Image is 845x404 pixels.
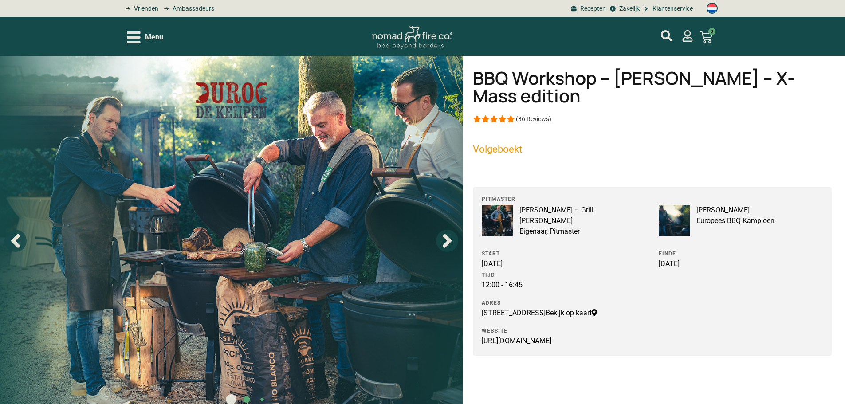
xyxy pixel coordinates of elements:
[4,230,27,252] span: Previous slide
[650,4,693,13] span: Klantenservice
[170,4,214,13] span: Ambassadeurs
[608,4,639,13] a: grill bill zakeljk
[122,4,158,13] a: grill bill vrienden
[659,251,676,257] span: Einde
[145,32,163,43] span: Menu
[482,272,495,278] span: Tijd
[482,259,613,269] div: [DATE]
[482,196,823,202] span: Pitmaster
[161,4,214,13] a: grill bill ambassadors
[482,226,613,237] span: Eigenaar, Pitmaster
[689,26,723,49] a: 0
[436,230,458,252] span: Next slide
[659,205,690,236] img: chimichurri op de kamado
[473,142,832,157] p: Volgeboekt
[482,251,500,257] span: Start
[482,205,513,236] img: bobby grill bill crew-26 kopiëren
[519,206,593,225] a: [PERSON_NAME] – Grill [PERSON_NAME]
[482,328,507,334] span: Website
[261,397,264,401] span: Go to slide 3
[127,30,163,45] div: Open/Close Menu
[707,3,718,14] img: Nederlands
[482,308,613,318] div: [STREET_ADDRESS]
[578,4,606,13] span: Recepten
[682,30,693,42] a: mijn account
[659,216,790,226] span: Europees BBQ Kampioen
[570,4,606,13] a: BBQ recepten
[482,280,613,290] div: 12:00 - 16:45
[661,30,672,41] a: mijn account
[516,115,551,122] p: (36 Reviews)
[642,4,693,13] a: grill bill klantenservice
[659,259,790,269] div: [DATE]
[482,300,501,306] span: Adres
[696,206,750,214] a: [PERSON_NAME]
[473,69,832,105] h1: BBQ Workshop – [PERSON_NAME] – X-Mass edition
[546,309,597,317] a: Bekijk op kaart
[132,4,158,13] span: Vrienden
[482,337,551,345] a: [URL][DOMAIN_NAME]
[372,26,452,49] img: Nomad Logo
[244,396,250,403] span: Go to slide 2
[617,4,640,13] span: Zakelijk
[708,28,715,35] span: 0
